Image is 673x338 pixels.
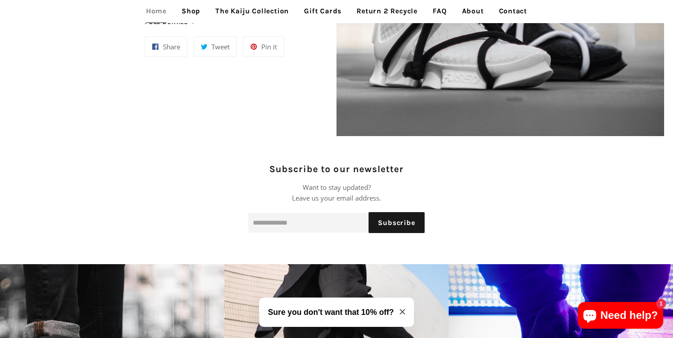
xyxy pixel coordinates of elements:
[261,42,277,51] span: Pin it
[575,302,666,331] inbox-online-store-chat: Shopify online store chat
[211,42,230,51] span: Tweet
[163,42,180,51] span: Share
[369,212,424,233] button: Subscribe
[378,218,415,227] span: Subscribe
